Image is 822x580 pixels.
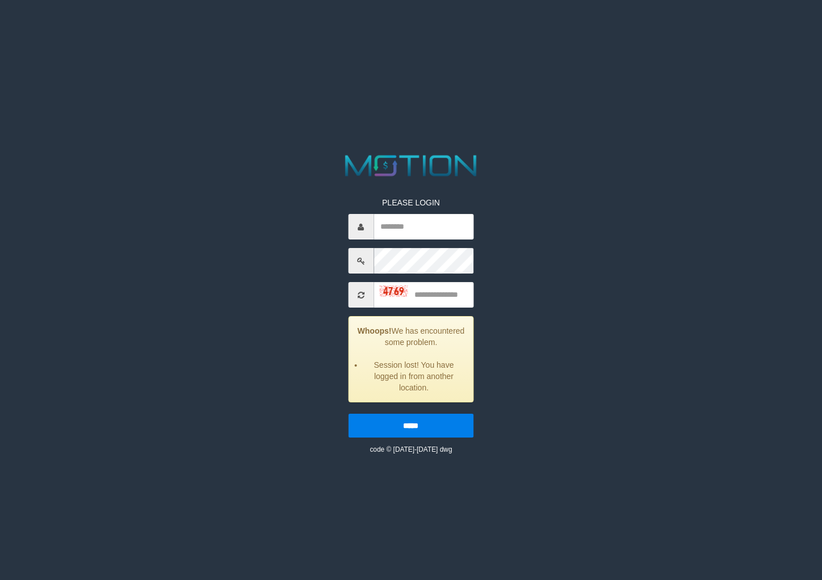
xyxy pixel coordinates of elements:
[348,316,474,402] div: We has encountered some problem.
[339,152,483,180] img: MOTION_logo.png
[358,326,392,335] strong: Whoops!
[370,445,452,453] small: code © [DATE]-[DATE] dwg
[363,359,465,393] li: Session lost! You have logged in from another location.
[379,285,408,297] img: captcha
[348,197,474,208] p: PLEASE LOGIN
